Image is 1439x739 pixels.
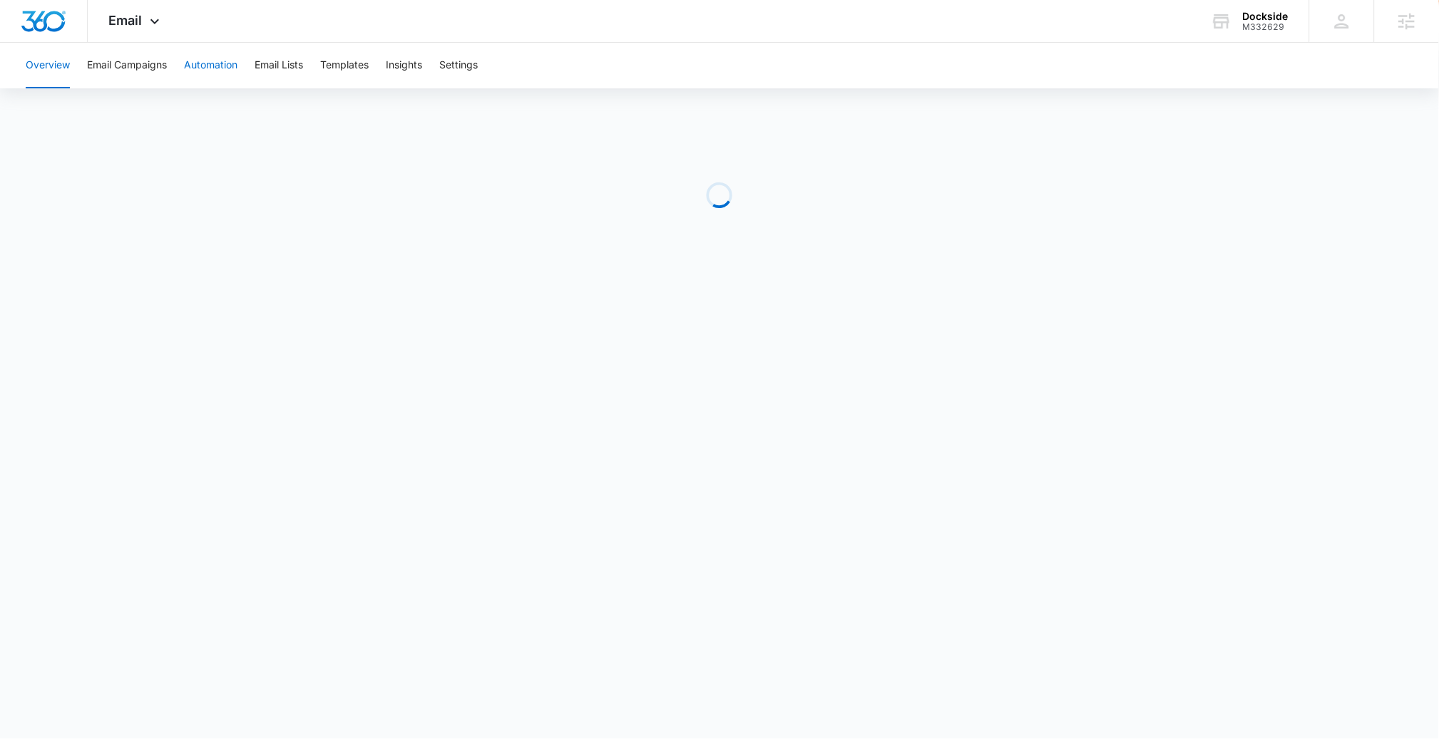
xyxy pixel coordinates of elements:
[109,13,143,28] span: Email
[184,43,237,88] button: Automation
[320,43,369,88] button: Templates
[439,43,478,88] button: Settings
[26,43,70,88] button: Overview
[386,43,422,88] button: Insights
[1243,11,1289,22] div: account name
[87,43,167,88] button: Email Campaigns
[1243,22,1289,32] div: account id
[255,43,303,88] button: Email Lists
